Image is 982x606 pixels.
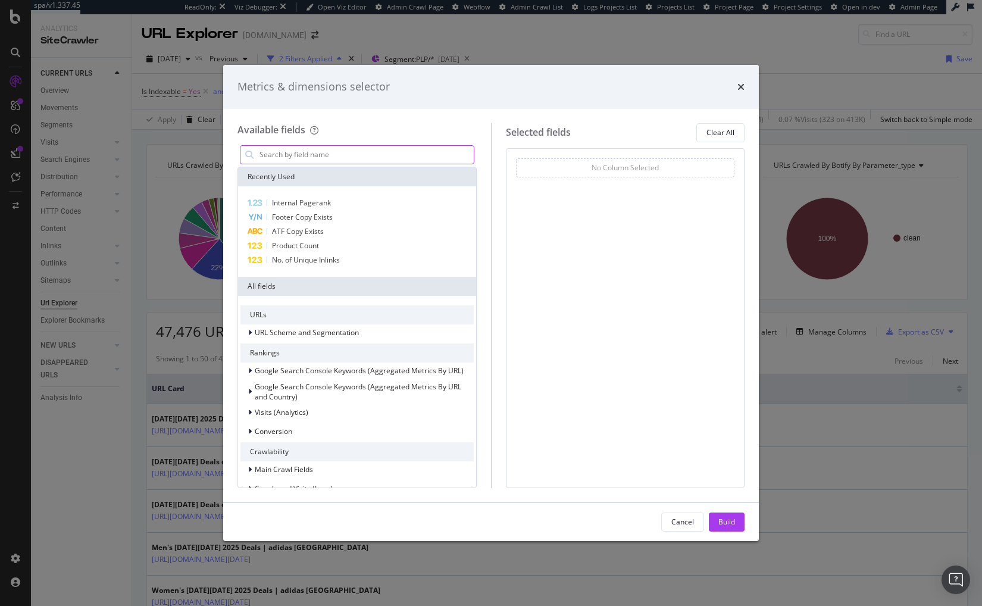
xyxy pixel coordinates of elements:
div: URLs [240,305,474,324]
div: Rankings [240,343,474,363]
span: Internal Pagerank [272,198,331,208]
button: Cancel [661,513,704,532]
button: Build [709,513,745,532]
div: Crawlability [240,442,474,461]
span: No. of Unique Inlinks [272,255,340,265]
div: Clear All [706,127,734,138]
button: Clear All [696,123,745,142]
div: Selected fields [506,126,571,139]
div: times [737,79,745,95]
span: Main Crawl Fields [255,464,313,474]
input: Search by field name [258,146,474,164]
div: Build [718,517,735,527]
div: No Column Selected [592,163,659,173]
span: Footer Copy Exists [272,212,333,222]
span: URL Scheme and Segmentation [255,327,359,338]
span: Crawls and Visits (Logs) [255,483,333,493]
div: Recently Used [238,167,476,186]
div: Open Intercom Messenger [942,566,970,594]
span: ATF Copy Exists [272,226,324,236]
div: All fields [238,277,476,296]
span: Conversion [255,426,292,436]
span: Visits (Analytics) [255,407,308,417]
div: modal [223,65,759,541]
span: Product Count [272,240,319,251]
span: Google Search Console Keywords (Aggregated Metrics By URL) [255,366,464,376]
span: Google Search Console Keywords (Aggregated Metrics By URL and Country) [255,382,461,402]
div: Cancel [671,517,694,527]
div: Metrics & dimensions selector [237,79,390,95]
div: Available fields [237,123,305,136]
